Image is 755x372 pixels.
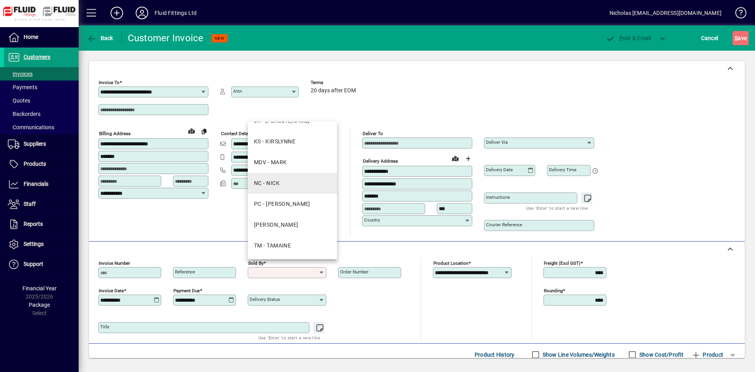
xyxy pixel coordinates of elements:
[4,214,79,234] a: Reports
[602,31,655,45] button: Post & Email
[311,80,358,85] span: Terms
[691,348,723,361] span: Product
[24,221,43,227] span: Reports
[526,203,588,213] mat-hint: Use 'Enter' to start a new line
[185,125,198,137] a: View on map
[541,351,615,359] label: Show Line Volumes/Weights
[462,152,474,165] button: Choose address
[85,31,115,45] button: Back
[340,269,368,275] mat-label: Order number
[173,288,200,293] mat-label: Payment due
[104,6,129,20] button: Add
[24,34,38,40] span: Home
[733,31,749,45] button: Save
[4,235,79,254] a: Settings
[99,288,124,293] mat-label: Invoice date
[250,297,280,302] mat-label: Delivery status
[8,84,37,90] span: Payments
[233,88,242,94] mat-label: Attn
[486,194,510,200] mat-label: Instructions
[24,241,44,247] span: Settings
[606,35,651,41] span: ost & Email
[4,121,79,134] a: Communications
[699,31,720,45] button: Cancel
[254,221,298,229] div: [PERSON_NAME]
[155,7,197,19] div: Fluid Fittings Ltd
[4,194,79,214] a: Staff
[248,131,337,152] mat-option: KS - KIRSLYNNE
[248,260,263,266] mat-label: Sold by
[254,179,280,187] div: NC - NICK
[79,31,122,45] app-page-header-button: Back
[254,200,310,208] div: PC - [PERSON_NAME]
[248,152,337,173] mat-option: MDV - MARK
[735,32,747,44] span: ave
[311,88,356,94] span: 20 days after EOM
[735,35,738,41] span: S
[87,35,113,41] span: Back
[4,27,79,47] a: Home
[248,235,337,256] mat-option: TM - TAMAINE
[24,201,36,207] span: Staff
[4,174,79,194] a: Financials
[129,6,155,20] button: Profile
[99,80,120,85] mat-label: Invoice To
[4,134,79,154] a: Suppliers
[486,222,522,227] mat-label: Courier Reference
[8,71,33,77] span: Invoices
[29,302,50,308] span: Package
[687,348,727,362] button: Product
[729,2,745,27] a: Knowledge Base
[254,158,287,167] div: MDV - MARK
[544,260,580,266] mat-label: Freight (excl GST)
[128,32,204,44] div: Customer Invoice
[433,260,468,266] mat-label: Product location
[248,194,337,214] mat-option: PC - PAUL
[99,260,130,266] mat-label: Invoice number
[24,181,48,187] span: Financials
[449,152,462,165] a: View on map
[258,333,320,342] mat-hint: Use 'Enter' to start a new line
[248,173,337,194] mat-option: NC - NICK
[175,269,195,275] mat-label: Reference
[4,255,79,274] a: Support
[4,154,79,174] a: Products
[8,111,41,117] span: Backorders
[24,141,46,147] span: Suppliers
[364,217,380,223] mat-label: Country
[486,139,508,145] mat-label: Deliver via
[4,94,79,107] a: Quotes
[24,161,46,167] span: Products
[8,97,30,104] span: Quotes
[475,348,515,361] span: Product History
[363,131,383,136] mat-label: Deliver To
[4,107,79,121] a: Backorders
[100,324,109,330] mat-label: Title
[198,125,210,137] button: Copy to Delivery address
[24,54,50,60] span: Customers
[24,261,43,267] span: Support
[610,7,722,19] div: Nicholas [EMAIL_ADDRESS][DOMAIN_NAME]
[22,285,57,291] span: Financial Year
[544,288,563,293] mat-label: Rounding
[471,348,518,362] button: Product History
[549,167,576,172] mat-label: Delivery time
[8,124,54,130] span: Communications
[4,81,79,94] a: Payments
[248,214,337,235] mat-option: RH - RAY
[254,137,295,146] div: KS - KIRSLYNNE
[254,242,291,250] div: TM - TAMAINE
[701,32,718,44] span: Cancel
[215,36,225,41] span: NEW
[638,351,683,359] label: Show Cost/Profit
[486,167,513,172] mat-label: Delivery date
[619,35,623,41] span: P
[4,67,79,81] a: Invoices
